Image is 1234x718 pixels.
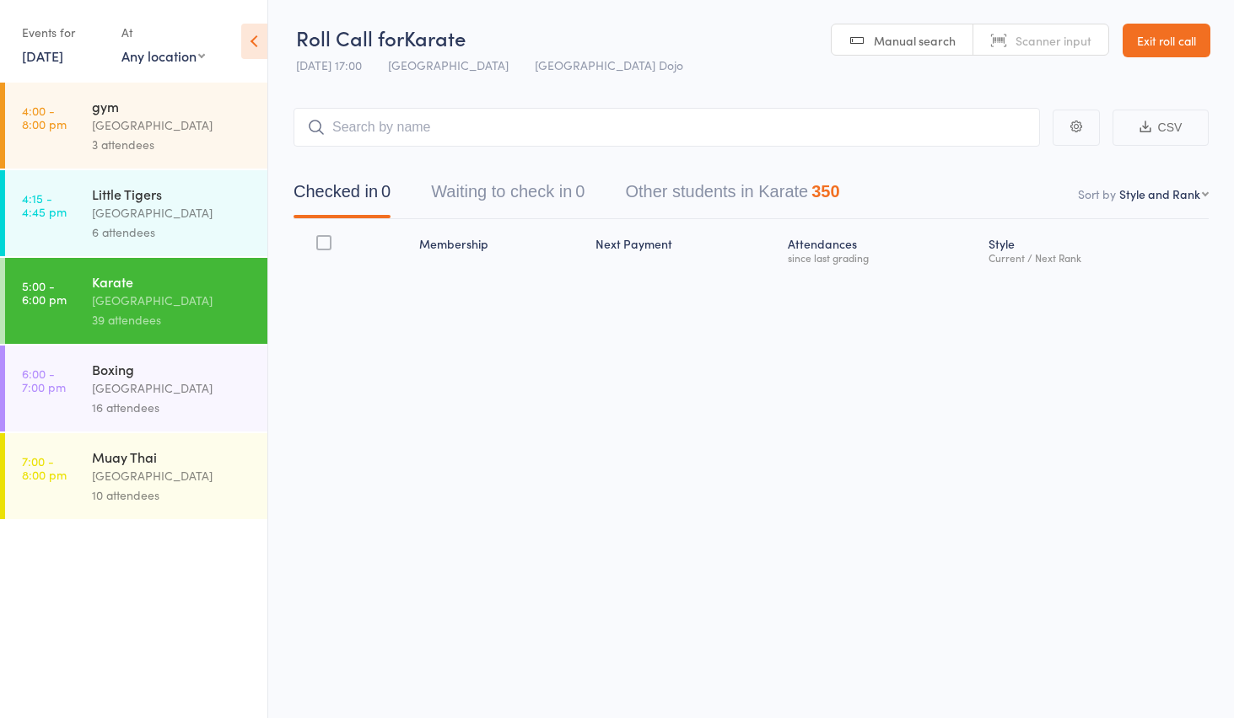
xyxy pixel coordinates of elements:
[5,258,267,344] a: 5:00 -6:00 pmKarate[GEOGRAPHIC_DATA]39 attendees
[781,227,983,271] div: Atten­dances
[92,447,253,466] div: Muay Thai
[92,310,253,330] div: 39 attendees
[381,182,391,201] div: 0
[22,454,67,481] time: 7:00 - 8:00 pm
[1123,24,1210,57] a: Exit roll call
[989,252,1202,263] div: Current / Next Rank
[1016,32,1091,49] span: Scanner input
[92,135,253,154] div: 3 attendees
[589,227,781,271] div: Next Payment
[92,398,253,417] div: 16 attendees
[22,46,63,65] a: [DATE]
[92,485,253,505] div: 10 attendees
[1113,110,1209,146] button: CSV
[431,174,585,218] button: Waiting to check in0
[92,203,253,222] div: [GEOGRAPHIC_DATA]
[22,19,105,46] div: Events for
[5,433,267,519] a: 7:00 -8:00 pmMuay Thai[GEOGRAPHIC_DATA]10 attendees
[92,222,253,242] div: 6 attendees
[404,24,466,51] span: Karate
[121,46,205,65] div: Any location
[92,115,253,135] div: [GEOGRAPHIC_DATA]
[121,19,205,46] div: At
[22,104,67,131] time: 4:00 - 8:00 pm
[5,346,267,431] a: 6:00 -7:00 pmBoxing[GEOGRAPHIC_DATA]16 attendees
[811,182,839,201] div: 350
[296,24,404,51] span: Roll Call for
[874,32,956,49] span: Manual search
[535,56,683,73] span: [GEOGRAPHIC_DATA] Dojo
[412,227,589,271] div: Membership
[625,174,839,218] button: Other students in Karate350
[296,56,362,73] span: [DATE] 17:00
[22,191,67,218] time: 4:15 - 4:45 pm
[1078,185,1116,202] label: Sort by
[1119,185,1200,202] div: Style and Rank
[92,291,253,310] div: [GEOGRAPHIC_DATA]
[388,56,509,73] span: [GEOGRAPHIC_DATA]
[22,367,66,394] time: 6:00 - 7:00 pm
[92,378,253,398] div: [GEOGRAPHIC_DATA]
[5,83,267,169] a: 4:00 -8:00 pmgym[GEOGRAPHIC_DATA]3 attendees
[92,97,253,115] div: gym
[92,466,253,485] div: [GEOGRAPHIC_DATA]
[294,174,391,218] button: Checked in0
[788,252,976,263] div: since last grading
[5,170,267,256] a: 4:15 -4:45 pmLittle Tigers[GEOGRAPHIC_DATA]6 attendees
[22,279,67,306] time: 5:00 - 6:00 pm
[982,227,1209,271] div: Style
[575,182,585,201] div: 0
[92,360,253,378] div: Boxing
[92,272,253,291] div: Karate
[92,185,253,203] div: Little Tigers
[294,108,1040,147] input: Search by name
